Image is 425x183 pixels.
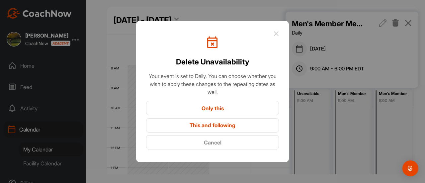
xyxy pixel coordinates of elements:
h2: Delete Unavailability [176,56,249,67]
button: Cancel [146,135,279,149]
button: Only this [146,101,279,115]
button: This and following [146,118,279,133]
div: Open Intercom Messenger [402,160,418,176]
div: Your event is set to Daily. You can choose whether you wish to apply these changes to the repeati... [146,72,279,96]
